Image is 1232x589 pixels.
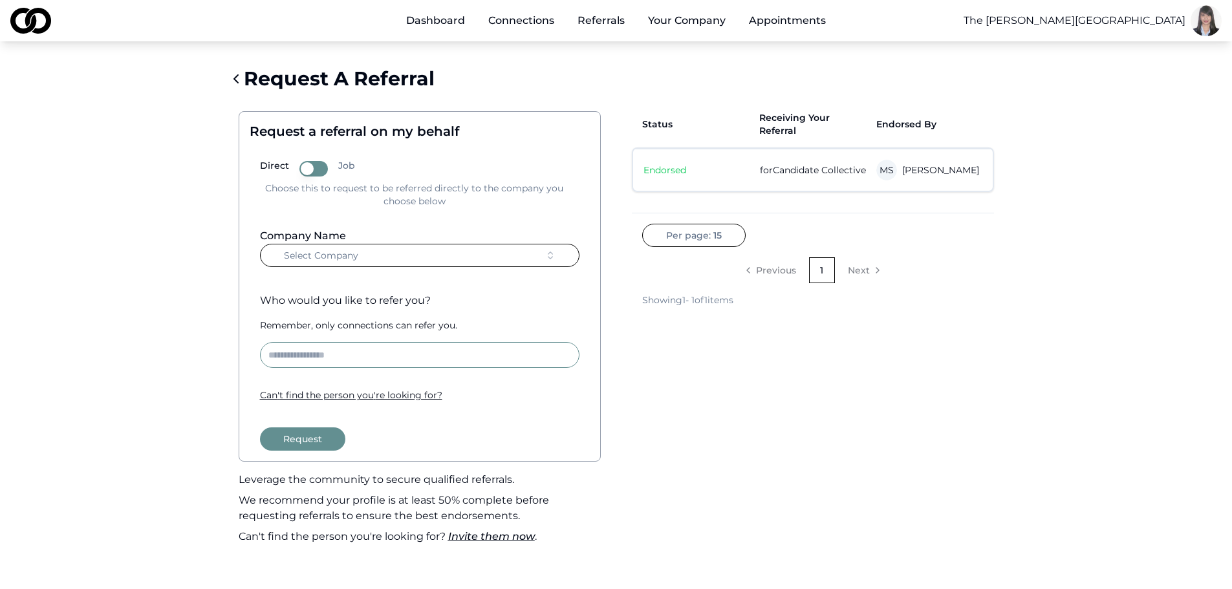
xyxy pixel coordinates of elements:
div: endorsed [643,164,750,177]
a: Referrals [567,8,635,34]
button: Your Company [638,8,736,34]
span: Endorsed By [876,118,983,131]
a: Dashboard [396,8,475,34]
div: Request A Referral [228,67,1004,91]
span: Receiving Your Referral [759,111,866,137]
span: Status [642,118,749,131]
img: logo [10,8,51,34]
button: Request [260,427,345,451]
label: Company Name [260,230,346,242]
span: MS [876,160,897,180]
span: Select Company [284,249,358,262]
img: 51457996-7adf-4995-be40-a9f8ac946256-Picture1-profile_picture.jpg [1191,5,1222,36]
label: Job [338,161,355,177]
a: Invite them now [448,530,535,542]
p: Leverage the community to secure qualified referrals. [239,472,601,487]
div: Showing 1 - 1 of 1 items [642,294,733,306]
a: 1 [809,257,835,283]
a: Appointments [739,8,836,34]
nav: pagination [642,257,984,283]
span: for Candidate Collective [760,164,866,177]
span: [PERSON_NAME] [902,164,979,177]
button: Per page:15 [642,224,746,247]
label: Direct [260,161,289,177]
nav: Main [396,8,836,34]
p: Can't find the person you're looking for? . [239,529,601,544]
span: 15 [713,229,722,242]
div: Who would you like to refer you? [260,293,579,308]
button: The [PERSON_NAME][GEOGRAPHIC_DATA] [964,13,1185,28]
div: Choose this to request to be referred directly to the company you choose below [260,182,569,208]
div: Request a referral on my behalf [250,122,579,140]
div: Can ' t find the person you ' re looking for? [260,389,579,402]
a: Connections [478,8,565,34]
div: Remember, only connections can refer you. [260,319,579,332]
p: We recommend your profile is at least 50% complete before requesting referrals to ensure the best... [239,493,601,524]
